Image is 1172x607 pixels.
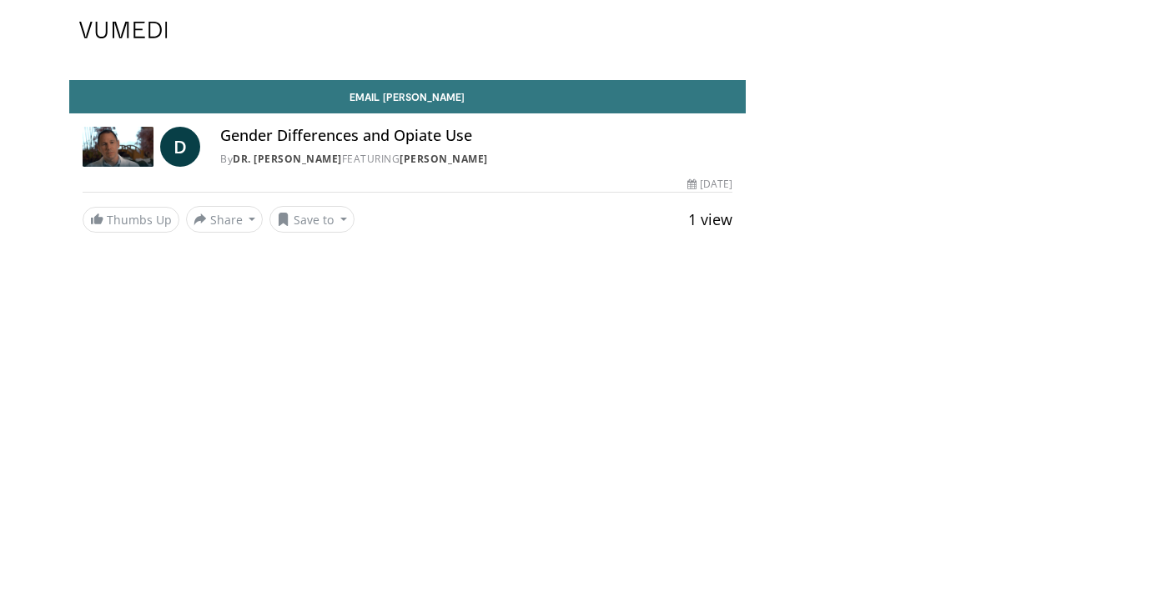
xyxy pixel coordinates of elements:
[688,209,732,229] span: 1 view
[687,177,732,192] div: [DATE]
[79,22,168,38] img: VuMedi Logo
[269,206,355,233] button: Save to
[400,152,488,166] a: [PERSON_NAME]
[220,152,732,167] div: By FEATURING
[83,127,154,167] img: Dr. David Rosenblum
[83,207,179,233] a: Thumbs Up
[69,80,747,113] a: Email [PERSON_NAME]
[160,127,200,167] a: D
[220,127,732,145] h4: Gender Differences and Opiate Use
[186,206,264,233] button: Share
[233,152,342,166] a: Dr. [PERSON_NAME]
